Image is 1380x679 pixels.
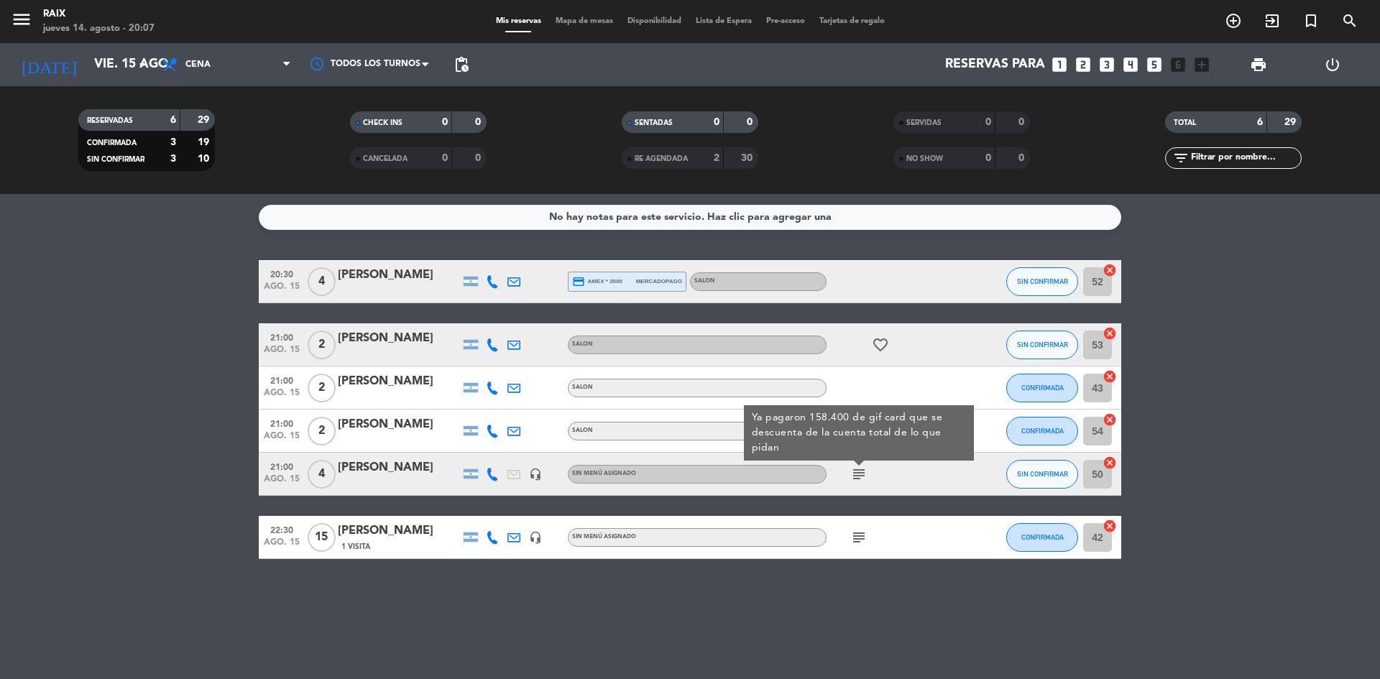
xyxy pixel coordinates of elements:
[11,49,87,80] i: [DATE]
[1192,55,1211,74] i: add_box
[1302,12,1320,29] i: turned_in_not
[475,117,484,127] strong: 0
[1174,119,1196,126] span: TOTAL
[572,275,622,288] span: amex * 2000
[529,531,542,544] i: headset_mic
[572,275,585,288] i: credit_card
[198,137,212,147] strong: 19
[1284,117,1299,127] strong: 29
[747,117,755,127] strong: 0
[1050,55,1069,74] i: looks_one
[264,521,300,537] span: 22:30
[1017,341,1068,348] span: SIN CONFIRMAR
[308,460,336,489] span: 4
[1006,417,1078,445] button: CONFIRMADA
[1006,374,1078,402] button: CONFIRMADA
[694,278,715,284] span: SALON
[1225,12,1242,29] i: add_circle_outline
[264,345,300,361] span: ago. 15
[442,153,448,163] strong: 0
[1172,149,1190,167] i: filter_list
[872,336,889,354] i: favorite_border
[714,153,719,163] strong: 2
[1006,460,1078,489] button: SIN CONFIRMAR
[341,541,370,553] span: 1 Visita
[338,415,460,434] div: [PERSON_NAME]
[759,17,812,25] span: Pre-acceso
[572,534,636,540] span: Sin menú asignado
[1006,267,1078,296] button: SIN CONFIRMAR
[308,331,336,359] span: 2
[87,156,144,163] span: SIN CONFIRMAR
[1341,12,1358,29] i: search
[264,415,300,431] span: 21:00
[264,328,300,345] span: 21:00
[1021,427,1064,435] span: CONFIRMADA
[549,209,832,226] div: No hay notas para este servicio. Haz clic para agregar una
[338,458,460,477] div: [PERSON_NAME]
[1103,519,1117,533] i: cancel
[635,119,673,126] span: SENTADAS
[1017,470,1068,478] span: SIN CONFIRMAR
[1264,12,1281,29] i: exit_to_app
[1021,533,1064,541] span: CONFIRMADA
[1250,56,1267,73] span: print
[812,17,892,25] span: Tarjetas de regalo
[714,117,719,127] strong: 0
[1103,263,1117,277] i: cancel
[264,537,300,554] span: ago. 15
[985,117,991,127] strong: 0
[1006,523,1078,552] button: CONFIRMADA
[338,522,460,540] div: [PERSON_NAME]
[1103,456,1117,470] i: cancel
[1103,412,1117,427] i: cancel
[1103,369,1117,384] i: cancel
[363,119,402,126] span: CHECK INS
[1074,55,1092,74] i: looks_two
[850,529,868,546] i: subject
[1145,55,1164,74] i: looks_5
[170,137,176,147] strong: 3
[475,153,484,163] strong: 0
[43,22,155,36] div: jueves 14. agosto - 20:07
[1006,331,1078,359] button: SIN CONFIRMAR
[308,267,336,296] span: 4
[620,17,689,25] span: Disponibilidad
[453,56,470,73] span: pending_actions
[264,265,300,282] span: 20:30
[1103,326,1117,341] i: cancel
[1257,117,1263,127] strong: 6
[170,115,176,125] strong: 6
[1018,153,1027,163] strong: 0
[11,9,32,30] i: menu
[264,282,300,298] span: ago. 15
[572,471,636,476] span: Sin menú asignado
[636,277,682,286] span: mercadopago
[752,410,967,456] div: Ya pagaron 158.400 de gif card que se descuenta de la cuenta total de lo que pidan
[741,153,755,163] strong: 30
[1295,43,1369,86] div: LOG OUT
[170,154,176,164] strong: 3
[264,388,300,405] span: ago. 15
[363,155,408,162] span: CANCELADA
[572,428,593,433] span: SALON
[1324,56,1341,73] i: power_settings_new
[985,153,991,163] strong: 0
[1021,384,1064,392] span: CONFIRMADA
[11,9,32,35] button: menu
[338,266,460,285] div: [PERSON_NAME]
[1017,277,1068,285] span: SIN CONFIRMAR
[906,119,942,126] span: SERVIDAS
[689,17,759,25] span: Lista de Espera
[308,417,336,445] span: 2
[338,372,460,391] div: [PERSON_NAME]
[529,468,542,481] i: headset_mic
[185,60,211,70] span: Cena
[338,329,460,348] div: [PERSON_NAME]
[572,384,593,390] span: SALON
[308,523,336,552] span: 15
[198,154,212,164] strong: 10
[198,115,212,125] strong: 29
[1098,55,1116,74] i: looks_3
[87,139,137,147] span: CONFIRMADA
